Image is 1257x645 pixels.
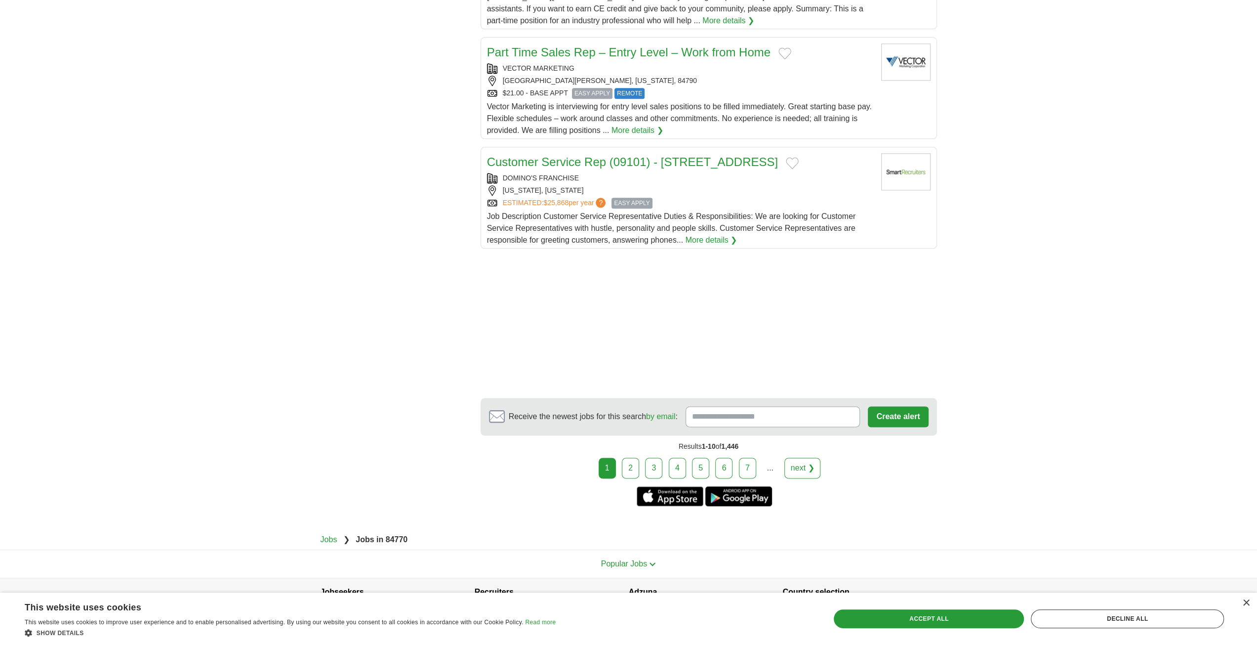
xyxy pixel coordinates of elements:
div: [US_STATE], [US_STATE] [487,185,873,196]
span: REMOTE [614,88,645,99]
span: 1-10 [701,442,715,450]
a: Jobs [321,535,337,544]
a: ESTIMATED:$25,868per year? [503,198,608,209]
a: Read more, opens a new window [525,619,556,626]
span: Receive the newest jobs for this search : [509,411,678,423]
button: Create alert [868,406,928,427]
div: DOMINO'S FRANCHISE [487,173,873,183]
img: Vector Marketing logo [881,43,931,81]
a: Get the Android app [705,486,772,506]
div: ... [760,458,780,478]
a: 6 [715,458,732,478]
a: More details ❯ [611,125,663,136]
span: This website uses cookies to improve user experience and to enable personalised advertising. By u... [25,619,524,626]
iframe: Ads by Google [481,257,937,390]
div: This website uses cookies [25,599,531,613]
button: Add to favorite jobs [778,47,791,59]
span: Vector Marketing is interviewing for entry level sales positions to be filled immediately. Great ... [487,102,872,134]
strong: Jobs in 84770 [356,535,407,544]
a: next ❯ [784,458,821,478]
span: 1,446 [721,442,738,450]
div: Results of [481,435,937,458]
a: 7 [739,458,756,478]
a: 3 [645,458,662,478]
span: EASY APPLY [611,198,652,209]
div: 1 [599,458,616,478]
button: Add to favorite jobs [786,157,799,169]
span: Popular Jobs [601,559,647,568]
span: $25,868 [543,199,568,207]
div: [GEOGRAPHIC_DATA][PERSON_NAME], [US_STATE], 84790 [487,76,873,86]
span: ? [596,198,606,208]
span: Show details [37,630,84,637]
h4: Country selection [783,578,937,606]
a: VECTOR MARKETING [503,64,574,72]
div: $21.00 - BASE APPT [487,88,873,99]
div: Close [1242,600,1250,607]
a: 4 [669,458,686,478]
div: Show details [25,628,556,638]
a: Customer Service Rep (09101) - [STREET_ADDRESS] [487,155,778,169]
a: Part Time Sales Rep – Entry Level – Work from Home [487,45,770,59]
a: More details ❯ [686,234,737,246]
span: ❯ [343,535,350,544]
div: Decline all [1031,609,1224,628]
a: 2 [622,458,639,478]
span: Job Description Customer Service Representative Duties & Responsibilities: We are looking for Cus... [487,212,856,244]
a: More details ❯ [702,15,754,27]
a: by email [646,412,676,421]
a: 5 [692,458,709,478]
a: Get the iPhone app [637,486,703,506]
div: Accept all [834,609,1024,628]
span: EASY APPLY [572,88,612,99]
img: toggle icon [649,562,656,566]
img: Company logo [881,153,931,190]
